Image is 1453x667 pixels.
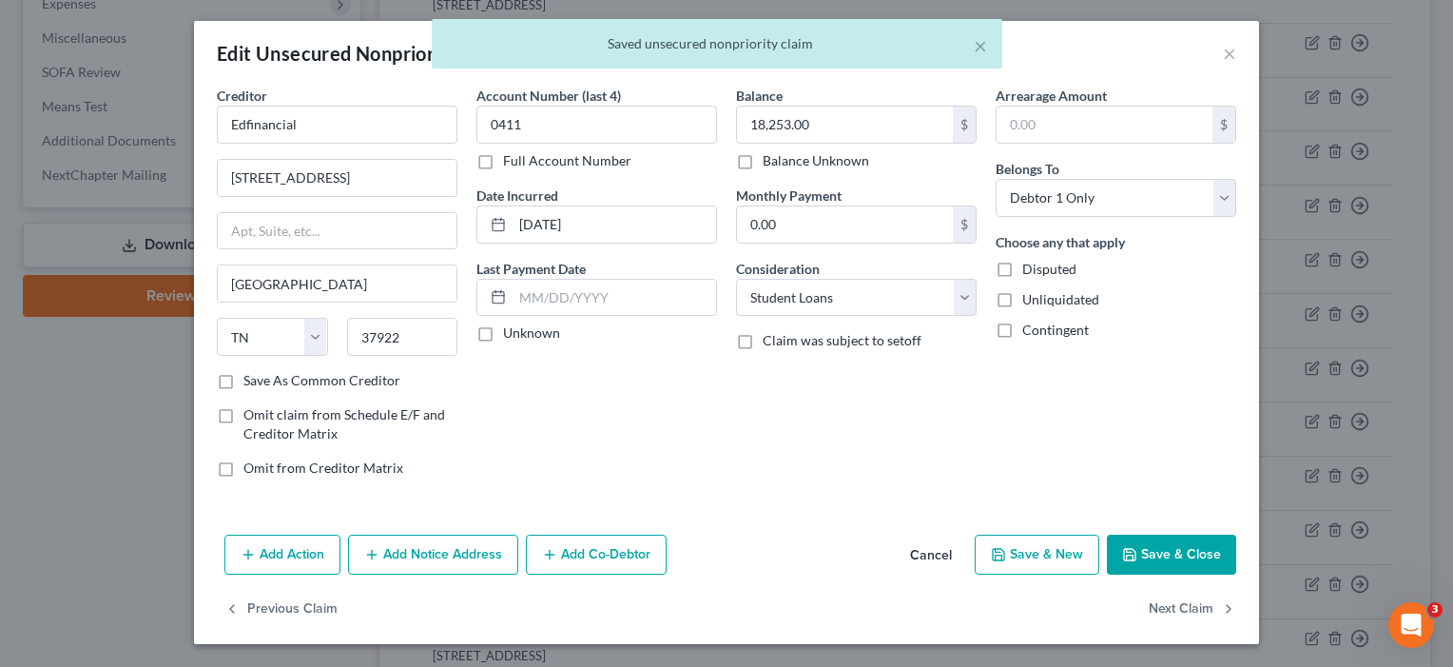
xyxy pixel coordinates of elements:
[997,107,1212,143] input: 0.00
[1427,602,1443,618] span: 3
[737,206,953,243] input: 0.00
[953,107,976,143] div: $
[526,535,667,575] button: Add Co-Debtor
[737,107,953,143] input: 0.00
[224,535,340,575] button: Add Action
[218,265,456,302] input: Enter city...
[243,371,400,390] label: Save As Common Creditor
[347,318,458,356] input: Enter zip...
[217,106,457,144] input: Search creditor by name...
[1022,322,1089,338] span: Contingent
[447,34,987,53] div: Saved unsecured nonpriority claim
[476,186,558,206] label: Date Incurred
[975,535,1099,575] button: Save & New
[217,88,267,104] span: Creditor
[476,86,621,106] label: Account Number (last 4)
[1388,602,1434,648] iframe: Intercom live chat
[348,535,518,575] button: Add Notice Address
[1107,535,1236,575] button: Save & Close
[224,590,338,630] button: Previous Claim
[996,161,1059,177] span: Belongs To
[243,406,445,441] span: Omit claim from Schedule E/F and Creditor Matrix
[1022,291,1099,307] span: Unliquidated
[996,86,1107,106] label: Arrearage Amount
[1022,261,1076,277] span: Disputed
[974,34,987,57] button: ×
[1212,107,1235,143] div: $
[953,206,976,243] div: $
[476,106,717,144] input: XXXX
[503,151,631,170] label: Full Account Number
[895,537,967,575] button: Cancel
[513,206,716,243] input: MM/DD/YYYY
[736,259,820,279] label: Consideration
[763,332,921,348] span: Claim was subject to setoff
[218,213,456,249] input: Apt, Suite, etc...
[736,86,783,106] label: Balance
[513,280,716,316] input: MM/DD/YYYY
[503,324,560,343] label: Unknown
[243,460,403,476] span: Omit from Creditor Matrix
[1149,590,1236,630] button: Next Claim
[736,186,842,206] label: Monthly Payment
[763,151,869,170] label: Balance Unknown
[996,232,1125,252] label: Choose any that apply
[476,259,586,279] label: Last Payment Date
[218,160,456,196] input: Enter address...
